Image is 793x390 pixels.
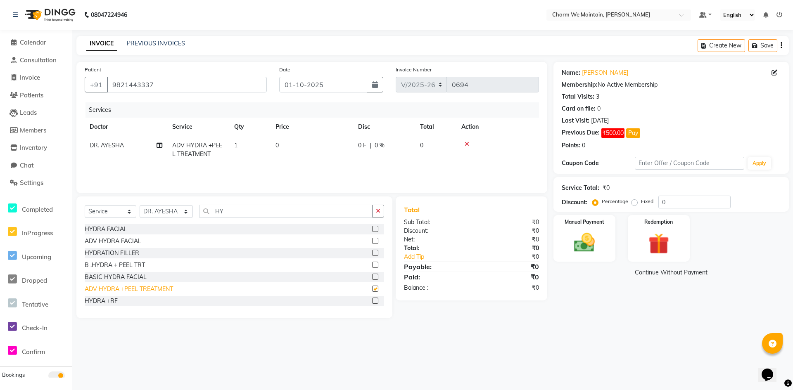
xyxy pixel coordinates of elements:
[562,141,580,150] div: Points:
[91,3,127,26] b: 08047224946
[626,128,640,138] button: Pay
[591,116,609,125] div: [DATE]
[85,118,167,136] th: Doctor
[456,118,539,136] th: Action
[2,73,70,83] a: Invoice
[20,91,43,99] span: Patients
[107,77,267,92] input: Search by Name/Mobile/Email/Code
[758,357,785,382] iframe: chat widget
[562,128,600,138] div: Previous Due:
[642,231,676,257] img: _gift.svg
[471,244,545,253] div: ₹0
[2,91,70,100] a: Patients
[562,116,589,125] div: Last Visit:
[471,272,545,282] div: ₹0
[641,198,653,205] label: Fixed
[86,36,117,51] a: INVOICE
[396,66,432,73] label: Invoice Number
[275,142,279,149] span: 0
[21,3,78,26] img: logo
[271,118,353,136] th: Price
[229,118,271,136] th: Qty
[85,237,141,246] div: ADV HYDRA FACIAL
[398,235,472,244] div: Net:
[353,118,415,136] th: Disc
[375,141,385,150] span: 0 %
[2,161,70,170] a: Chat
[404,206,423,214] span: Total
[698,39,745,52] button: Create New
[22,324,47,332] span: Check-In
[370,141,371,150] span: |
[398,218,472,227] div: Sub Total:
[2,143,70,153] a: Inventory
[20,144,47,151] span: Inventory
[398,244,472,253] div: Total:
[471,284,545,292] div: ₹0
[20,109,37,116] span: Leads
[85,225,127,234] div: HYDRA FACIAL
[2,178,70,188] a: Settings
[562,184,599,192] div: Service Total:
[20,38,46,46] span: Calendar
[199,205,373,217] input: Search or Scan
[565,218,604,226] label: Manual Payment
[279,66,290,73] label: Date
[597,104,601,113] div: 0
[562,198,587,207] div: Discount:
[596,92,599,101] div: 3
[20,56,57,64] span: Consultation
[234,142,237,149] span: 1
[20,126,46,134] span: Members
[85,66,101,73] label: Patient
[22,348,45,356] span: Confirm
[398,253,484,261] a: Add Tip
[2,108,70,118] a: Leads
[20,161,33,169] span: Chat
[22,300,48,308] span: Tentative
[172,142,222,158] span: ADV HYDRA +PEEL TREATMENT
[562,92,594,101] div: Total Visits:
[562,69,580,77] div: Name:
[602,198,628,205] label: Percentage
[85,77,108,92] button: +91
[484,253,545,261] div: ₹0
[471,235,545,244] div: ₹0
[398,262,472,272] div: Payable:
[85,273,147,281] div: BASIC HYDRA FACIAL
[2,371,25,378] span: Bookings
[562,104,596,113] div: Card on file:
[398,284,472,292] div: Balance :
[601,128,624,138] span: ₹500.00
[127,40,185,47] a: PREVIOUS INVOICES
[358,141,366,150] span: 0 F
[398,227,472,235] div: Discount:
[567,231,601,255] img: _cash.svg
[415,118,456,136] th: Total
[2,56,70,65] a: Consultation
[471,262,545,272] div: ₹0
[90,142,124,149] span: DR. AYESHA
[562,159,635,168] div: Coupon Code
[85,249,139,258] div: HYDRATION FILLER
[22,229,53,237] span: InProgress
[562,80,598,89] div: Membership:
[748,39,777,52] button: Save
[635,157,744,170] input: Enter Offer / Coupon Code
[2,126,70,135] a: Members
[420,142,423,149] span: 0
[167,118,229,136] th: Service
[85,102,545,118] div: Services
[22,253,51,261] span: Upcoming
[471,227,545,235] div: ₹0
[555,268,787,277] a: Continue Without Payment
[582,69,628,77] a: [PERSON_NAME]
[748,157,771,170] button: Apply
[22,277,47,284] span: Dropped
[22,206,53,213] span: Completed
[398,272,472,282] div: Paid:
[2,38,70,47] a: Calendar
[20,73,40,81] span: Invoice
[582,141,585,150] div: 0
[85,261,145,269] div: B .HYDRA + PEEL TRT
